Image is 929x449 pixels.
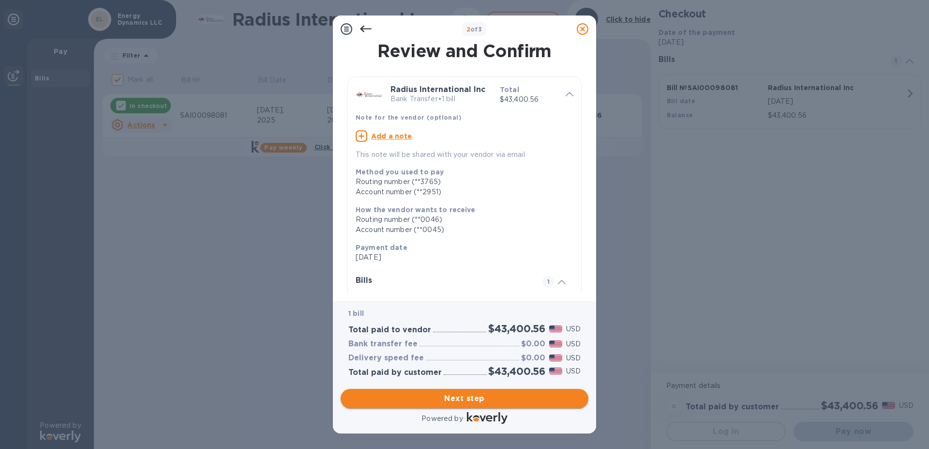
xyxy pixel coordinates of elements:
span: 2 [466,26,470,33]
img: USD [549,355,562,361]
p: $43,400.56 [500,94,558,105]
div: Account number (**0045) [356,225,566,235]
div: Routing number (**3765) [356,177,566,187]
div: Account number (**2951) [356,187,566,197]
p: USD [566,353,581,363]
p: Powered by [421,414,463,424]
b: Note for the vendor (optional) [356,114,462,121]
h3: Bank transfer fee [348,340,418,349]
span: 1 [542,276,554,288]
h3: $0.00 [521,340,545,349]
h3: Bills [356,276,531,285]
h3: Total paid by customer [348,368,442,377]
span: Next step [348,393,581,404]
b: How the vendor wants to receive [356,206,476,214]
img: USD [549,341,562,347]
img: Logo [467,412,508,424]
h1: Review and Confirm [345,41,584,61]
button: Next step [341,389,588,408]
h3: Delivery speed fee [348,354,424,363]
img: USD [549,368,562,374]
b: Payment date [356,244,407,251]
p: USD [566,324,581,334]
h2: $43,400.56 [488,365,545,377]
h3: $0.00 [521,354,545,363]
div: Routing number (**0046) [356,215,566,225]
p: USD [566,366,581,376]
img: USD [549,325,562,332]
u: Add a note [371,132,412,140]
p: Bank Transfer • 1 bill [390,94,492,104]
b: Total [500,86,519,93]
b: 1 bill [348,310,364,317]
b: Radius International Inc [390,85,485,94]
p: USD [566,339,581,349]
b: of 3 [466,26,482,33]
b: Method you used to pay [356,168,444,176]
div: Radius International IncBank Transfer•1 billTotal$43,400.56Note for the vendor (optional)Add a no... [356,85,573,160]
p: This note will be shared with your vendor via email [356,150,573,160]
p: [DATE] [356,252,566,263]
h2: $43,400.56 [488,323,545,335]
h3: Total paid to vendor [348,325,431,335]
